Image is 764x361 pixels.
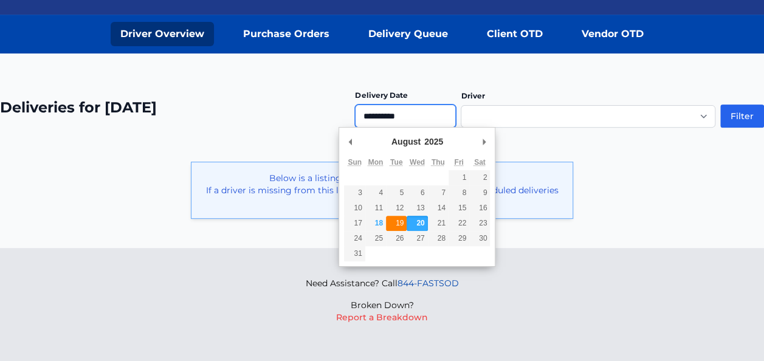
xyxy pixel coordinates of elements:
button: 24 [344,231,365,246]
button: 14 [428,201,449,216]
a: Client OTD [477,22,552,46]
button: 15 [449,201,469,216]
button: Filter [720,105,764,128]
abbr: Tuesday [390,158,402,167]
p: Need Assistance? Call [306,277,459,289]
p: Below is a listing of drivers with deliveries for [DATE]. If a driver is missing from this list -... [201,172,563,208]
abbr: Thursday [432,158,445,167]
button: 30 [469,231,490,246]
a: Purchase Orders [233,22,339,46]
button: 8 [449,185,469,201]
abbr: Monday [368,158,384,167]
a: Delivery Queue [359,22,458,46]
button: 10 [344,201,365,216]
button: 12 [386,201,407,216]
button: 28 [428,231,449,246]
div: August [390,132,422,151]
button: 11 [365,201,386,216]
button: 6 [407,185,427,201]
button: 21 [428,216,449,231]
abbr: Sunday [348,158,362,167]
abbr: Wednesday [410,158,425,167]
a: 844-FASTSOD [397,278,459,289]
label: Delivery Date [355,91,407,100]
button: 26 [386,231,407,246]
button: 2 [469,170,490,185]
button: 19 [386,216,407,231]
input: Use the arrow keys to pick a date [355,105,456,128]
button: 4 [365,185,386,201]
button: 23 [469,216,490,231]
button: 5 [386,185,407,201]
button: 17 [344,216,365,231]
button: 31 [344,246,365,261]
button: Previous Month [344,132,356,151]
button: 1 [449,170,469,185]
button: 25 [365,231,386,246]
button: Next Month [478,132,490,151]
button: 3 [344,185,365,201]
button: Report a Breakdown [336,311,428,323]
button: 29 [449,231,469,246]
p: Broken Down? [306,299,459,311]
button: 27 [407,231,427,246]
a: Vendor OTD [572,22,653,46]
div: 2025 [422,132,445,151]
abbr: Friday [454,158,463,167]
button: 9 [469,185,490,201]
button: 7 [428,185,449,201]
label: Driver [461,91,484,100]
abbr: Saturday [474,158,486,167]
button: 13 [407,201,427,216]
button: 22 [449,216,469,231]
button: 18 [365,216,386,231]
button: 20 [407,216,427,231]
button: 16 [469,201,490,216]
a: Driver Overview [111,22,214,46]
